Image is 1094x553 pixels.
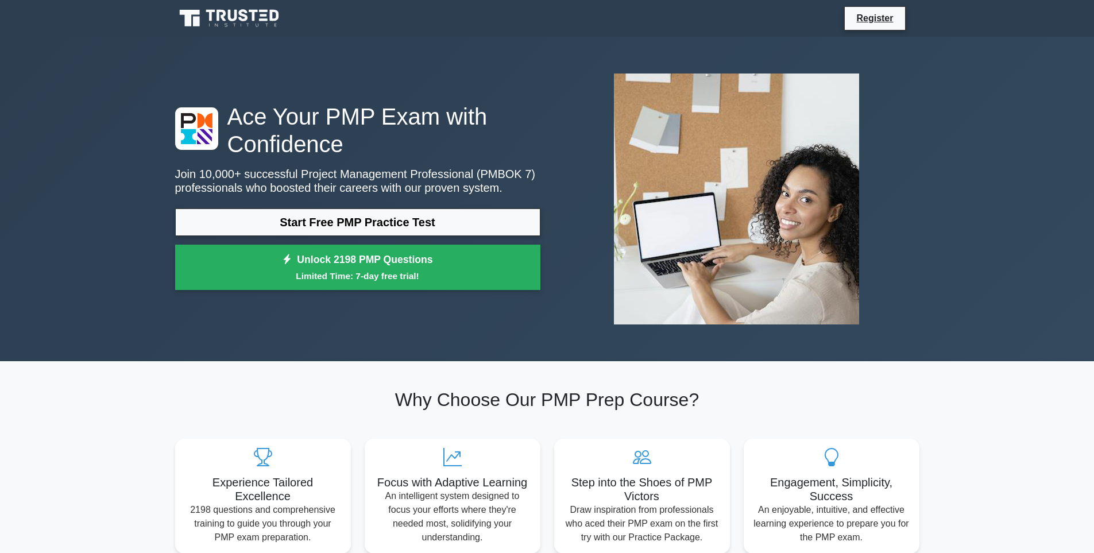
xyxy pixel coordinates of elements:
[563,503,721,544] p: Draw inspiration from professionals who aced their PMP exam on the first try with our Practice Pa...
[849,11,900,25] a: Register
[753,475,910,503] h5: Engagement, Simplicity, Success
[753,503,910,544] p: An enjoyable, intuitive, and effective learning experience to prepare you for the PMP exam.
[175,245,540,291] a: Unlock 2198 PMP QuestionsLimited Time: 7-day free trial!
[175,208,540,236] a: Start Free PMP Practice Test
[175,103,540,158] h1: Ace Your PMP Exam with Confidence
[184,503,342,544] p: 2198 questions and comprehensive training to guide you through your PMP exam preparation.
[563,475,721,503] h5: Step into the Shoes of PMP Victors
[374,475,531,489] h5: Focus with Adaptive Learning
[190,269,526,283] small: Limited Time: 7-day free trial!
[374,489,531,544] p: An intelligent system designed to focus your efforts where they're needed most, solidifying your ...
[184,475,342,503] h5: Experience Tailored Excellence
[175,389,919,411] h2: Why Choose Our PMP Prep Course?
[175,167,540,195] p: Join 10,000+ successful Project Management Professional (PMBOK 7) professionals who boosted their...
